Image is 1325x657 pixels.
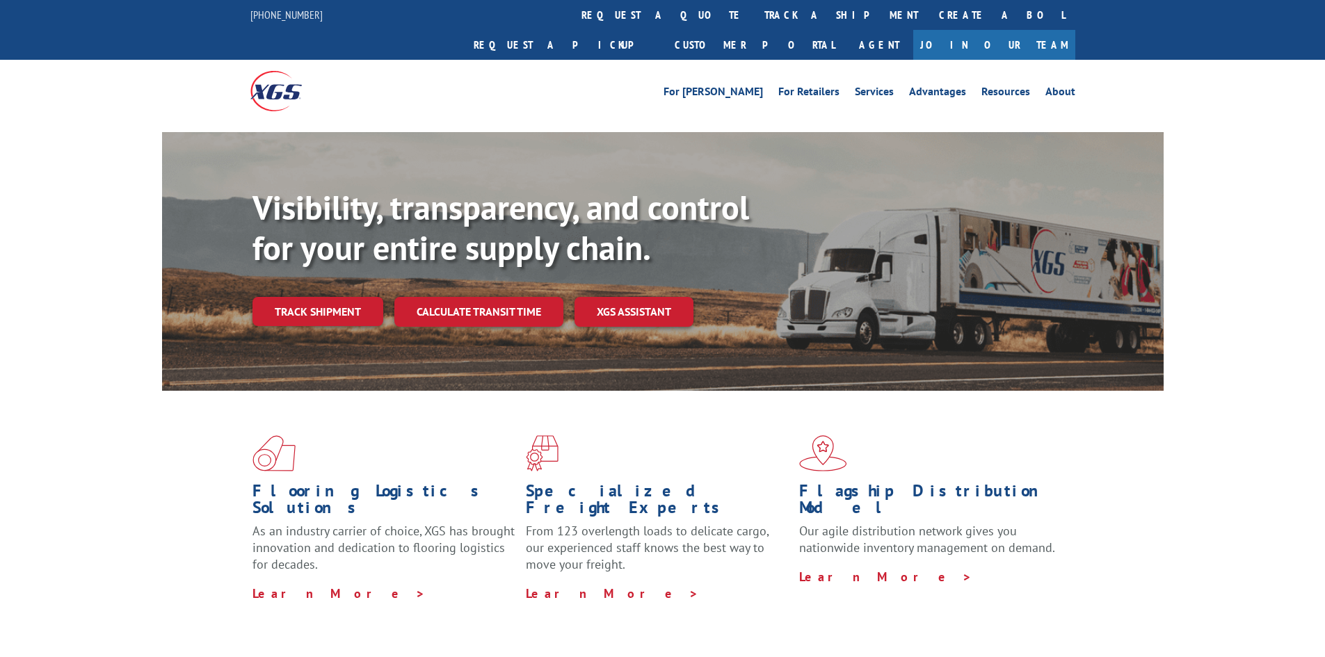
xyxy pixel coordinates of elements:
h1: Flagship Distribution Model [799,482,1062,523]
h1: Flooring Logistics Solutions [252,482,515,523]
a: Advantages [909,86,966,102]
a: Learn More > [252,585,426,601]
a: XGS ASSISTANT [575,297,693,327]
a: Calculate transit time [394,297,563,327]
span: As an industry carrier of choice, XGS has brought innovation and dedication to flooring logistics... [252,523,515,572]
a: For [PERSON_NAME] [664,86,763,102]
a: Agent [845,30,913,60]
span: Our agile distribution network gives you nationwide inventory management on demand. [799,523,1055,555]
img: xgs-icon-focused-on-flooring-red [526,435,559,471]
a: Learn More > [799,569,972,585]
a: Join Our Team [913,30,1075,60]
a: Request a pickup [463,30,664,60]
a: [PHONE_NUMBER] [250,8,323,22]
b: Visibility, transparency, and control for your entire supply chain. [252,186,749,269]
img: xgs-icon-flagship-distribution-model-red [799,435,847,471]
h1: Specialized Freight Experts [526,482,789,523]
img: xgs-icon-total-supply-chain-intelligence-red [252,435,296,471]
a: For Retailers [778,86,840,102]
a: Track shipment [252,297,383,326]
a: Learn More > [526,585,699,601]
a: Resources [981,86,1030,102]
a: Services [855,86,894,102]
a: About [1045,86,1075,102]
p: From 123 overlength loads to delicate cargo, our experienced staff knows the best way to move you... [526,523,789,585]
a: Customer Portal [664,30,845,60]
